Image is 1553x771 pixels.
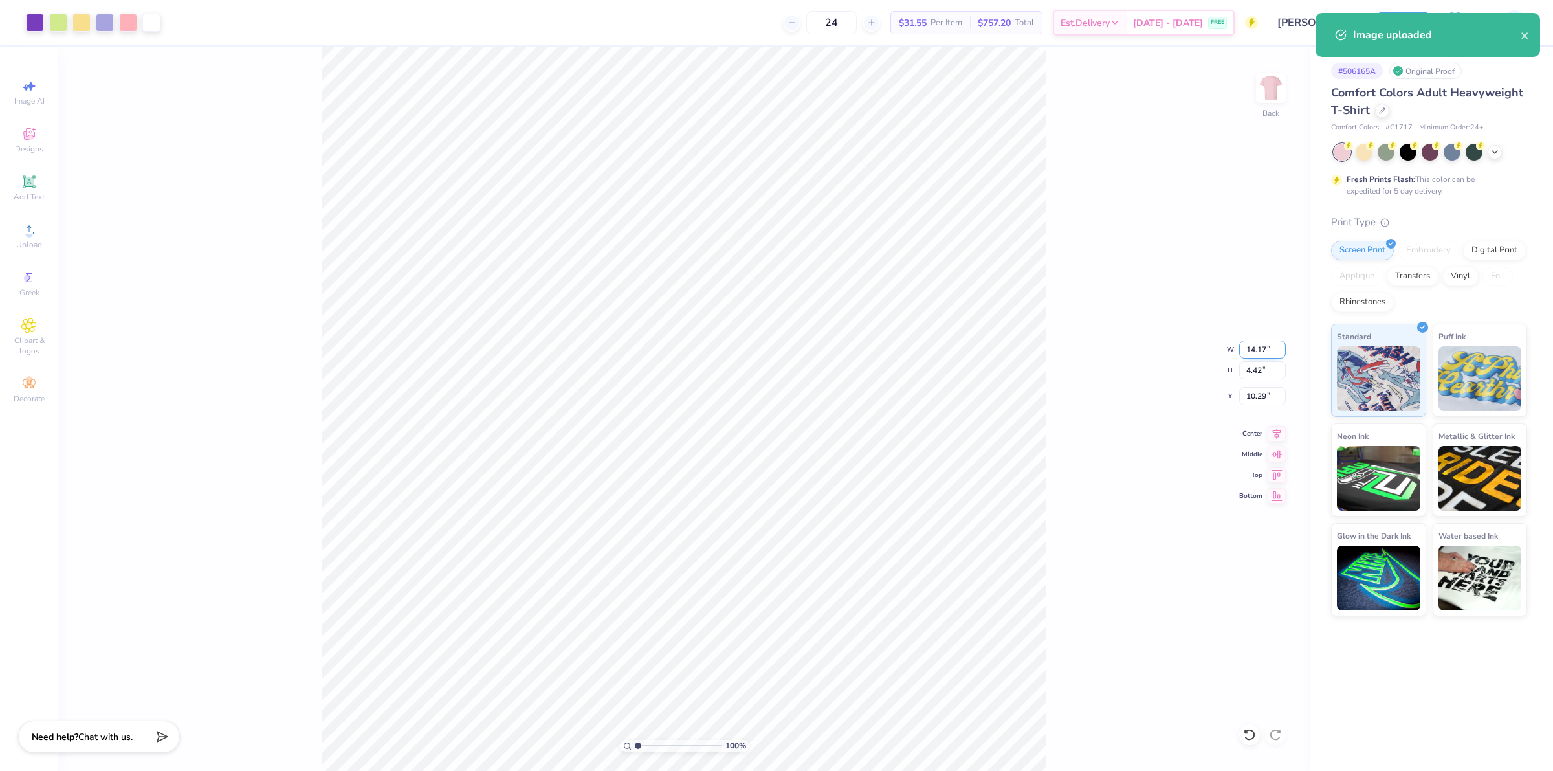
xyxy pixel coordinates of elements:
div: Embroidery [1398,241,1459,260]
span: Decorate [14,394,45,404]
div: Transfers [1387,267,1438,286]
div: This color can be expedited for 5 day delivery. [1347,173,1506,197]
span: Total [1015,16,1034,30]
span: # C1717 [1385,122,1413,133]
span: [DATE] - [DATE] [1133,16,1203,30]
span: Est. Delivery [1061,16,1110,30]
span: Metallic & Glitter Ink [1438,429,1515,443]
span: Neon Ink [1337,429,1369,443]
div: Original Proof [1389,63,1462,79]
img: Neon Ink [1337,446,1420,511]
img: Puff Ink [1438,346,1522,411]
div: Image uploaded [1353,27,1521,43]
div: Foil [1482,267,1513,286]
span: Chat with us. [78,731,133,743]
img: Glow in the Dark Ink [1337,546,1420,610]
span: Add Text [14,192,45,202]
span: Puff Ink [1438,330,1466,343]
span: $31.55 [899,16,927,30]
span: Per Item [931,16,962,30]
div: Vinyl [1442,267,1479,286]
img: Metallic & Glitter Ink [1438,446,1522,511]
span: Greek [19,287,39,298]
span: Middle [1239,450,1262,459]
span: Minimum Order: 24 + [1419,122,1484,133]
span: Upload [16,240,42,250]
span: Water based Ink [1438,529,1498,542]
span: Glow in the Dark Ink [1337,529,1411,542]
span: $757.20 [978,16,1011,30]
div: # 506165A [1331,63,1383,79]
span: Comfort Colors Adult Heavyweight T-Shirt [1331,85,1523,118]
input: – – [806,11,857,34]
div: Digital Print [1463,241,1526,260]
div: Applique [1331,267,1383,286]
div: Print Type [1331,215,1527,230]
span: Image AI [14,96,45,106]
span: Top [1239,471,1262,480]
span: 100 % [725,740,746,752]
span: Center [1239,429,1262,438]
span: Designs [15,144,43,154]
strong: Need help? [32,731,78,743]
span: FREE [1211,18,1224,27]
span: Clipart & logos [6,335,52,356]
span: Comfort Colors [1331,122,1379,133]
img: Standard [1337,346,1420,411]
strong: Fresh Prints Flash: [1347,174,1415,184]
div: Back [1262,107,1279,119]
div: Screen Print [1331,241,1394,260]
span: Standard [1337,330,1371,343]
img: Back [1258,75,1284,101]
span: Bottom [1239,491,1262,500]
button: close [1521,27,1530,43]
input: Untitled Design [1268,10,1363,36]
img: Water based Ink [1438,546,1522,610]
div: Rhinestones [1331,293,1394,312]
